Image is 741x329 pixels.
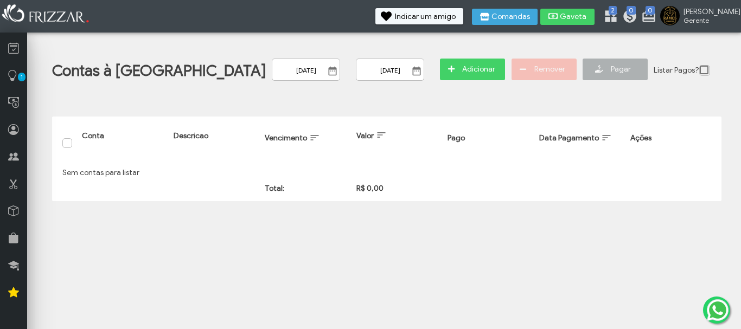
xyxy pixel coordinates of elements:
[491,13,530,21] span: Comandas
[627,6,636,15] span: 0
[683,7,732,16] span: [PERSON_NAME]
[168,121,260,165] th: Descricao
[272,59,340,81] input: Data Inicial
[82,131,104,140] span: Conta
[52,61,266,80] h1: Contas à [GEOGRAPHIC_DATA]
[356,59,424,81] input: Data Final
[622,9,633,26] a: 0
[395,13,456,21] span: Indicar um amigo
[683,16,732,24] span: Gerente
[409,66,424,76] button: Show Calendar
[259,180,351,196] td: Total:
[625,121,717,165] th: Ações
[375,8,463,24] button: Indicar um amigo
[259,121,351,165] th: Vencimento: activate to sort column ascending
[57,165,717,180] td: Sem contas para listar
[442,121,534,165] th: Pago
[539,133,599,143] span: Data Pagamento
[440,59,505,80] button: Adicionar
[560,13,587,21] span: Gaveta
[351,180,443,196] td: R$ 0,00
[459,61,497,78] span: Adicionar
[325,66,340,76] button: Show Calendar
[174,131,208,140] span: Descricao
[705,297,731,323] img: whatsapp.png
[18,73,25,81] span: 1
[646,6,655,15] span: 0
[609,6,617,15] span: 2
[534,121,625,165] th: Data Pagamento: activate to sort column ascending
[265,133,307,143] span: Vencimento
[76,121,168,165] th: Conta
[351,121,443,165] th: Valor: activate to sort column ascending
[630,133,651,143] span: Ações
[654,59,712,91] div: Listar Pagos?
[540,9,595,25] button: Gaveta
[448,133,465,143] span: Pago
[603,9,614,26] a: 2
[660,6,736,28] a: [PERSON_NAME] Gerente
[472,9,538,25] button: Comandas
[641,9,652,26] a: 0
[356,131,374,140] span: Valor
